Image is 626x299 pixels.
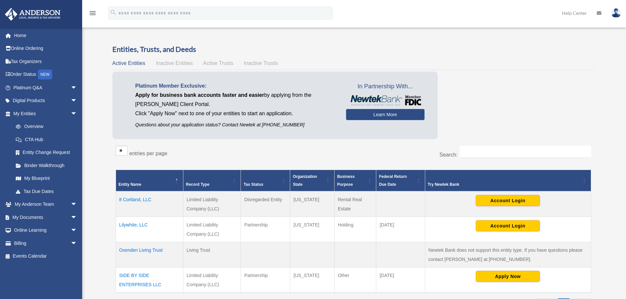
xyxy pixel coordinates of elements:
p: Platinum Member Exclusive: [135,81,336,91]
i: menu [89,9,97,17]
td: [DATE] [376,267,425,293]
td: Disregarded Entity [241,191,290,217]
td: 8 Cortland, LLC [116,191,183,217]
a: My Entitiesarrow_drop_down [5,107,84,120]
a: Online Learningarrow_drop_down [5,224,87,237]
img: Anderson Advisors Platinum Portal [3,8,62,21]
td: Rental Real Estate [334,191,376,217]
a: menu [89,11,97,17]
span: Federal Return Due Date [379,174,407,187]
a: Events Calendar [5,250,87,263]
th: Tax Status: Activate to sort [241,170,290,192]
i: search [110,9,117,16]
th: Business Purpose: Activate to sort [334,170,376,192]
span: Record Type [186,182,210,187]
td: Limited Liability Company (LLC) [183,191,241,217]
td: Holding [334,217,376,242]
span: arrow_drop_down [71,107,84,120]
h3: Entities, Trusts, and Deeds [112,44,594,54]
a: My Anderson Teamarrow_drop_down [5,198,87,211]
td: [US_STATE] [290,191,335,217]
p: by applying from the [PERSON_NAME] Client Portal. [135,91,336,109]
a: Tax Due Dates [9,185,84,198]
p: Questions about your application status? Contact Newtek at [PHONE_NUMBER] [135,121,336,129]
th: Federal Return Due Date: Activate to sort [376,170,425,192]
td: Other [334,267,376,293]
a: Overview [9,120,81,133]
td: [US_STATE] [290,217,335,242]
td: Newtek Bank does not support this entity type. If you have questions please contact [PERSON_NAME]... [425,242,591,267]
span: arrow_drop_down [71,237,84,250]
a: Digital Productsarrow_drop_down [5,94,87,107]
td: Lilywhite, LLC [116,217,183,242]
button: Account Login [476,195,540,206]
a: My Blueprint [9,172,84,185]
span: arrow_drop_down [71,224,84,237]
a: Platinum Q&Aarrow_drop_down [5,81,87,94]
th: Organization State: Activate to sort [290,170,335,192]
span: Business Purpose [337,174,355,187]
span: Active Entities [112,60,145,66]
a: Home [5,29,87,42]
td: [DATE] [376,217,425,242]
label: entries per page [129,151,168,156]
button: Apply Now [476,271,540,282]
span: arrow_drop_down [71,94,84,108]
th: Try Newtek Bank : Activate to sort [425,170,591,192]
span: In Partnership With... [346,81,425,92]
a: Learn More [346,109,425,120]
a: Binder Walkthrough [9,159,84,172]
span: Inactive Trusts [244,60,278,66]
div: Try Newtek Bank [428,181,581,188]
th: Record Type: Activate to sort [183,170,241,192]
td: Partnership [241,267,290,293]
span: Inactive Entities [156,60,193,66]
a: Order StatusNEW [5,68,87,81]
label: Search: [439,152,457,158]
img: User Pic [611,8,621,18]
span: arrow_drop_down [71,211,84,224]
a: Account Login [476,223,540,228]
span: Tax Status [243,182,263,187]
a: Online Ordering [5,42,87,55]
a: My Documentsarrow_drop_down [5,211,87,224]
a: CTA Hub [9,133,84,146]
span: Active Trusts [203,60,233,66]
img: NewtekBankLogoSM.png [349,95,421,106]
span: Apply for business bank accounts faster and easier [135,92,264,98]
a: Tax Organizers [5,55,87,68]
div: NEW [38,70,52,79]
td: Limited Liability Company (LLC) [183,267,241,293]
button: Account Login [476,220,540,231]
p: Click "Apply Now" next to one of your entities to start an application. [135,109,336,118]
span: arrow_drop_down [71,198,84,211]
th: Entity Name: Activate to invert sorting [116,170,183,192]
span: arrow_drop_down [71,81,84,95]
td: Living Trust [183,242,241,267]
td: [US_STATE] [290,267,335,293]
td: Limited Liability Company (LLC) [183,217,241,242]
a: Billingarrow_drop_down [5,237,87,250]
span: Entity Name [119,182,141,187]
span: Organization State [293,174,317,187]
a: Entity Change Request [9,146,84,159]
td: Oxenden Living Trust [116,242,183,267]
a: Account Login [476,198,540,203]
td: Partnership [241,217,290,242]
td: SIDE BY SIDE ENTERPRISES LLC [116,267,183,293]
